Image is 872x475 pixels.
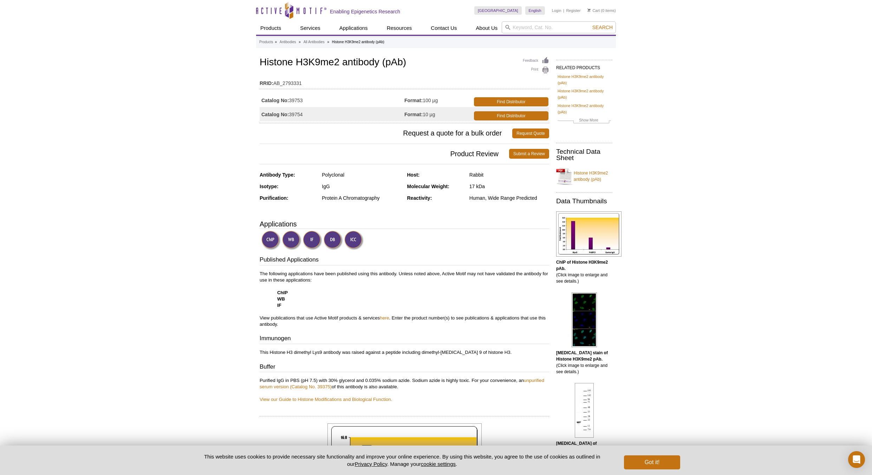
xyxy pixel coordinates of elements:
a: Products [259,39,273,45]
div: IgG [322,183,402,190]
a: All Antibodies [304,39,325,45]
a: Histone H3K9me2 antibody (pAb) [558,103,611,115]
strong: RRID: [260,80,273,86]
img: Western Blot Validated [282,231,301,250]
td: 39754 [260,107,404,121]
a: Antibodies [280,39,296,45]
p: The following applications have been published using this antibody. Unless noted above, Active Mo... [260,271,549,328]
strong: Host: [407,172,420,178]
td: AB_2793331 [260,76,549,87]
li: | [563,6,564,15]
strong: Catalog No: [261,97,289,104]
a: here [380,315,389,321]
span: Product Review [260,149,509,159]
strong: Format: [404,111,423,118]
a: Histone H3K9me2 antibody (pAb) [558,88,611,100]
b: ChIP of Histone H3K9me2 pAb. [556,260,608,271]
h2: Technical Data Sheet [556,149,612,161]
a: Contact Us [427,21,461,35]
b: [MEDICAL_DATA] stain of Histone H3K9me2 pAb. [556,350,608,362]
a: English [525,6,545,15]
a: Submit a Review [509,149,549,159]
a: Login [552,8,561,13]
a: Register [566,8,580,13]
a: Print [523,66,549,74]
img: Immunofluorescence Validated [303,231,322,250]
div: 17 kDa [469,183,549,190]
p: This website uses cookies to provide necessary site functionality and improve your online experie... [192,453,612,468]
button: cookie settings [421,461,456,467]
li: Histone H3K9me2 antibody (pAb) [332,40,384,44]
li: (0 items) [587,6,616,15]
strong: Format: [404,97,423,104]
p: (Click image to enlarge and see details.) [556,440,612,466]
h2: Data Thumbnails [556,198,612,204]
a: Resources [383,21,416,35]
strong: Isotype: [260,184,279,189]
button: Got it! [624,455,680,469]
a: View our Guide to Histone Modifications and Biological Function. [260,397,392,402]
a: Find Distributor [474,97,548,106]
li: » [299,40,301,44]
button: Search [590,24,615,31]
strong: Molecular Weight: [407,184,449,189]
a: Histone H3K9me2 antibody (pAb) [556,166,612,187]
p: This Histone H3 dimethyl Lys9 antibody was raised against a peptide including dimethyl-[MEDICAL_D... [260,349,549,356]
span: Search [592,25,613,30]
h2: Enabling Epigenetics Research [330,8,400,15]
a: Feedback [523,57,549,65]
img: Histone H3K9me2 antibody (pAb) tested by Western blot. [575,383,594,438]
strong: WB [277,296,285,302]
h3: Buffer [260,363,549,372]
strong: Reactivity: [407,195,432,201]
td: 10 µg [404,107,473,121]
div: Rabbit [469,172,549,178]
a: Request Quote [512,128,549,138]
div: Polyclonal [322,172,402,178]
a: About Us [472,21,502,35]
img: ChIP Validated [261,231,281,250]
p: Purified IgG in PBS (pH 7.5) with 30% glycerol and 0.035% sodium azide. Sodium azide is highly to... [260,377,549,403]
td: 39753 [260,93,404,107]
strong: Purification: [260,195,288,201]
h3: Applications [260,219,549,229]
a: Histone H3K9me2 antibody (pAb) [558,73,611,86]
img: Dot Blot Validated [324,231,343,250]
b: [MEDICAL_DATA] of Histone H3K9me2 pAb. [556,441,603,452]
img: Histone H3K9me2 antibody (pAb) tested by ChIP. [556,211,622,257]
div: Protein A Chromatography [322,195,402,201]
a: Products [256,21,285,35]
a: Privacy Policy [355,461,387,467]
span: Request a quote for a bulk order [260,128,512,138]
a: Show More [558,117,611,125]
h3: Published Applications [260,256,549,265]
img: Immunocytochemistry Validated [344,231,364,250]
li: » [327,40,329,44]
strong: Catalog No: [261,111,289,118]
a: Services [296,21,325,35]
div: Human, Wide Range Predicted [469,195,549,201]
img: Histone H3K9me2 antibody (pAb) tested by immunofluorescence. [572,292,597,347]
a: Find Distributor [474,111,548,120]
strong: ChIP [277,290,288,295]
a: [GEOGRAPHIC_DATA] [474,6,522,15]
input: Keyword, Cat. No. [502,21,616,33]
img: Your Cart [587,8,591,12]
h2: RELATED PRODUCTS [556,60,612,72]
h3: Immunogen [260,334,549,344]
a: Cart [587,8,600,13]
p: (Click image to enlarge and see details.) [556,350,612,375]
div: Open Intercom Messenger [848,451,865,468]
p: (Click image to enlarge and see details.) [556,259,612,284]
td: 100 µg [404,93,473,107]
strong: IF [277,303,281,308]
a: Applications [335,21,372,35]
li: » [275,40,277,44]
h1: Histone H3K9me2 antibody (pAb) [260,57,549,69]
strong: Antibody Type: [260,172,295,178]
